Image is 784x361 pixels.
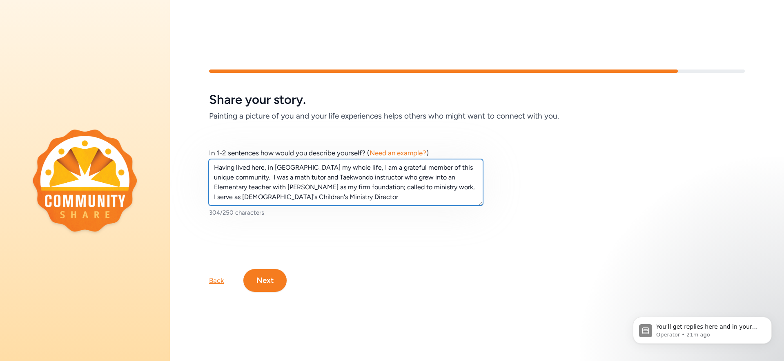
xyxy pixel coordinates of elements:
span: You’ll get replies here and in your email: ✉️ [PERSON_NAME][EMAIL_ADDRESS][DOMAIN_NAME] The team ... [36,24,137,63]
span: In 1-2 sentences how would you describe yourself? ( ) [209,149,429,157]
div: Back [209,276,224,285]
h5: Share your story. [209,92,745,107]
p: Message from Operator, sent 21m ago [36,31,141,39]
textarea: Having lived here, in [GEOGRAPHIC_DATA] my whole life, I am a grateful member of this unique comm... [209,159,483,206]
iframe: Intercom notifications message [621,300,784,357]
button: Next [243,269,287,292]
h6: Painting a picture of you and your life experiences helps others who might want to connect with you. [209,110,745,122]
img: logo [33,129,137,231]
div: 304/250 characters [209,209,483,217]
span: Need an example? [370,149,426,157]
